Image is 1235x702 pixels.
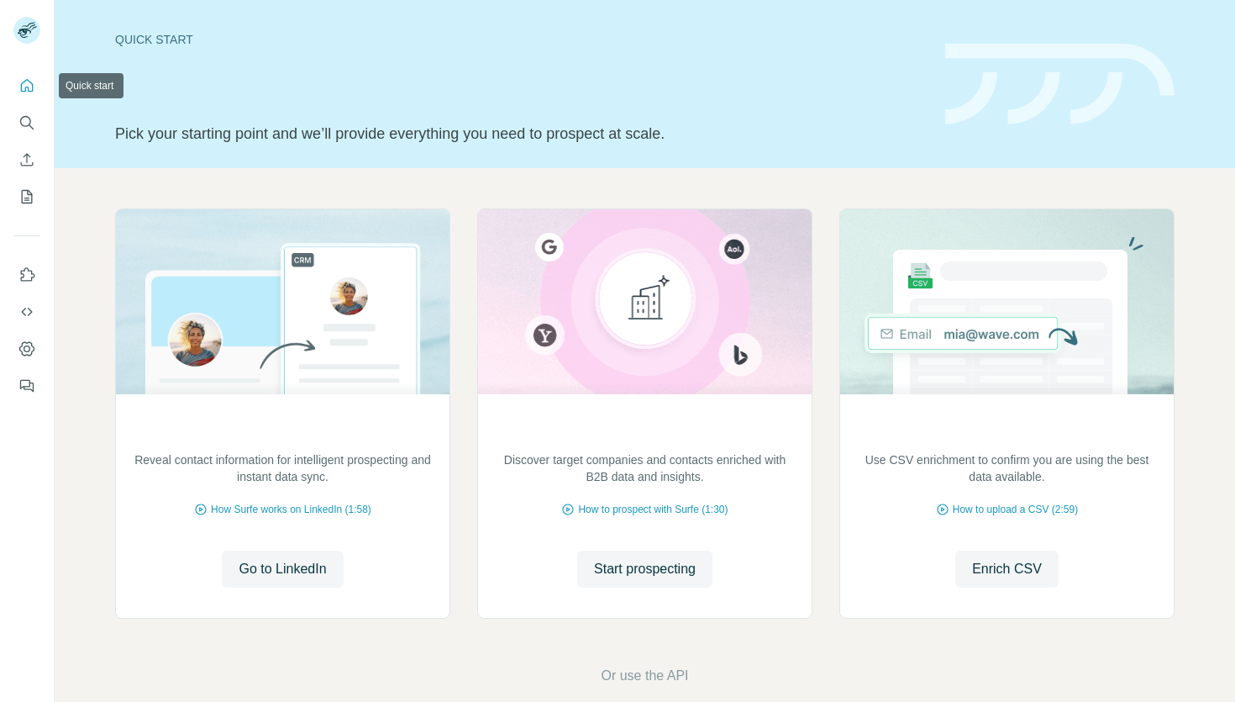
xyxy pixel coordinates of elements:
[13,371,40,401] button: Feedback
[239,559,326,579] span: Go to LinkedIn
[115,122,925,145] p: Pick your starting point and we’ll provide everything you need to prospect at scale.
[115,31,925,48] div: Quick start
[972,559,1042,579] span: Enrich CSV
[115,78,925,112] h1: Let’s prospect together
[13,297,40,327] button: Use Surfe API
[945,44,1175,125] img: banner
[222,551,343,588] button: Go to LinkedIn
[909,418,1105,441] h2: Enrich your contact lists
[953,502,1078,517] span: How to upload a CSV (2:59)
[13,182,40,212] button: My lists
[211,502,371,517] span: How Surfe works on LinkedIn (1:58)
[115,209,450,394] img: Prospect on LinkedIn
[578,502,728,517] span: How to prospect with Surfe (1:30)
[495,451,795,485] p: Discover target companies and contacts enriched with B2B data and insights.
[13,108,40,138] button: Search
[13,260,40,290] button: Use Surfe on LinkedIn
[133,451,433,485] p: Reveal contact information for intelligent prospecting and instant data sync.
[594,559,696,579] span: Start prospecting
[477,209,812,394] img: Identify target accounts
[577,551,712,588] button: Start prospecting
[955,551,1059,588] button: Enrich CSV
[197,418,368,441] h2: Prospect on LinkedIn
[839,209,1175,394] img: Enrich your contact lists
[601,666,688,686] button: Or use the API
[13,334,40,364] button: Dashboard
[550,418,740,441] h2: Identify target accounts
[13,145,40,175] button: Enrich CSV
[857,451,1157,485] p: Use CSV enrichment to confirm you are using the best data available.
[13,71,40,101] button: Quick start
